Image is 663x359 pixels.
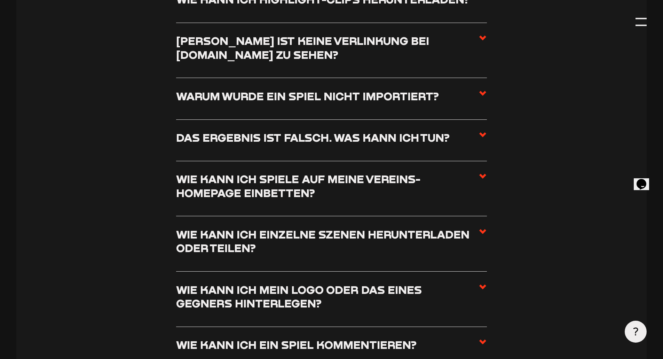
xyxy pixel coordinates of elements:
[176,131,450,144] h3: Das Ergebnis ist falsch. Was kann ich tun?
[176,283,479,310] h3: Wie kann ich mein Logo oder das eines Gegners hinterlegen?
[176,338,417,351] h3: Wie kann ich ein Spiel kommentieren?
[634,169,656,190] iframe: chat widget
[176,227,479,255] h3: Wie kann ich einzelne Szenen herunterladen oder teilen?
[176,34,479,61] h3: [PERSON_NAME] ist keine Verlinkung bei [DOMAIN_NAME] zu sehen?
[176,172,479,200] h3: Wie kann ich Spiele auf meine Vereins-Homepage einbetten?
[176,89,439,103] h3: Warum wurde ein Spiel nicht importiert?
